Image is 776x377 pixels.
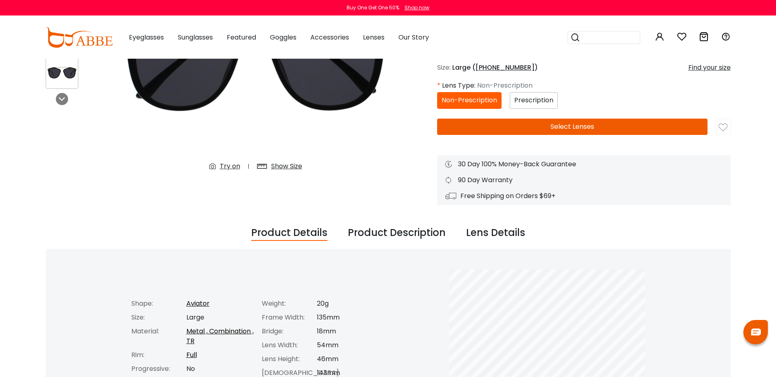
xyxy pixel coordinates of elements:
div: 135mm [317,313,384,322]
a: Full [186,350,197,359]
img: like [719,123,727,132]
span: Lens Type: [442,81,475,90]
div: 90 Day Warranty [445,175,723,185]
span: Non-Prescription [442,95,497,105]
div: Lens Width: [262,340,317,350]
div: No [186,364,254,374]
span: Prescription [514,95,553,105]
img: abbeglasses.com [46,27,113,48]
span: Large ( ) [452,63,538,72]
div: Lens Height: [262,354,317,364]
div: Frame Width: [262,313,317,322]
span: [PHONE_NUMBER] [475,63,535,72]
div: 54mm [317,340,384,350]
div: Show Size [271,161,302,171]
div: Product Description [348,225,446,241]
div: 18mm [317,326,384,336]
span: Goggles [270,33,296,42]
div: Rim: [131,350,186,360]
img: chat [751,328,761,335]
a: Aviator [186,299,210,308]
div: Find your size [688,63,731,73]
a: Metal , Combination , TR [186,326,254,346]
span: Featured [227,33,256,42]
div: Free Shipping on Orders $69+ [445,191,723,201]
span: Size: [437,63,451,72]
div: Weight: [262,299,317,309]
button: Select Lenses [437,119,707,135]
div: Lens Details [466,225,525,241]
div: Bridge: [262,326,317,336]
span: Sunglasses [178,33,213,42]
div: Shape: [131,299,186,309]
div: Try on [220,161,240,171]
span: Accessories [310,33,349,42]
img: Lydia Black Metal , Combination , TR UniversalBridgeFit , Sunglasses Frames from ABBE Glasses [46,65,78,81]
span: Eyeglasses [129,33,164,42]
div: Progressive: [131,364,186,374]
span: Lenses [363,33,385,42]
div: Buy One Get One 50% [347,4,399,11]
div: Large [186,313,254,322]
div: 46mm [317,354,384,364]
div: Product Details [251,225,327,241]
div: 20g [317,299,384,309]
div: Shop now [405,4,429,11]
div: Size: [131,313,186,322]
a: Shop now [400,4,429,11]
div: 30 Day 100% Money-Back Guarantee [445,159,723,169]
span: Our Story [398,33,429,42]
span: Non-Prescription [477,81,533,90]
div: Material: [131,326,186,346]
